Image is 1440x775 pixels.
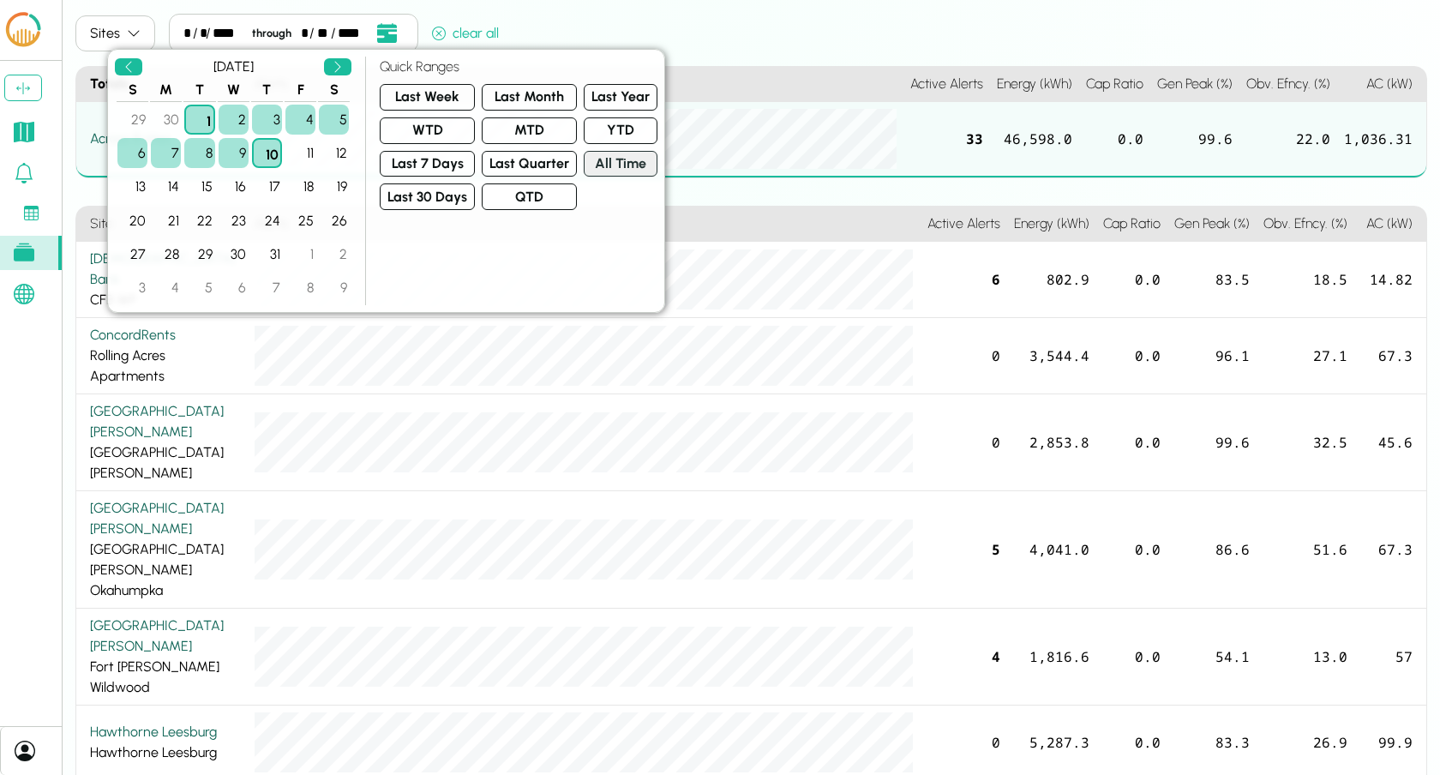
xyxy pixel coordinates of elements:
div: day, [317,23,329,44]
div: Sites [90,23,120,44]
h4: Cap Ratio [1096,207,1167,242]
div: 57 [1354,609,1426,706]
h4: Active Alerts [903,67,990,102]
div: [DEMOGRAPHIC_DATA] Bank [90,249,241,290]
div: 18.5 [1257,242,1354,318]
div: Saturday, July 19, 2025 [319,171,349,201]
div: 45.6 [1354,394,1426,491]
h4: Gen Peak (%) [1150,67,1239,102]
div: 0.0 [1096,242,1167,318]
div: Sunday, July 6, 2025 [117,138,147,168]
div: Wednesday, July 16, 2025 [219,171,249,201]
div: Hawthorne Leesburg [90,722,241,763]
div: Friday, August 8, 2025 [285,273,315,303]
div: 51.6 [1257,491,1354,609]
div: 4,041.0 [1007,491,1096,609]
div: 99.6 [1167,394,1257,491]
div: 14.82 [1354,242,1426,318]
div: Tuesday, July 15, 2025 [184,171,214,201]
div: month, [183,23,191,44]
div: Thursday, July 3, 2025 [252,105,282,135]
div: Thursday, August 7, 2025 [252,273,282,303]
div: Friday, July 4, 2025 [285,105,315,135]
th: M [150,79,182,102]
div: Fort [PERSON_NAME] Wildwood [90,616,241,698]
div: Tuesday, July 22, 2025 [184,206,214,236]
h4: Active Alerts [921,207,1007,242]
div: Monday, July 28, 2025 [151,239,181,269]
div: Monday, June 30, 2025 [151,105,181,135]
div: 83.5 [1167,242,1257,318]
div: 6 [921,242,1007,318]
div: 46,598.0 [990,102,1079,177]
h4: Quick Ranges [380,57,657,77]
div: Monday, July 14, 2025 [151,171,181,201]
div: clear all [432,23,499,44]
button: All Time [584,151,657,177]
div: Sunday, August 3, 2025 [117,273,147,303]
div: 99.6 [1150,102,1239,177]
div: ConcordRents [90,325,241,345]
button: Last Week [380,84,475,111]
div: 1,036.31 [1337,102,1426,177]
button: YTD [584,117,657,144]
div: through [245,25,298,41]
div: Event Date, July 2025 [115,57,351,305]
div: 2,853.8 [1007,394,1096,491]
button: clear all [425,21,506,52]
div: 5 [921,491,1007,609]
h4: AC (kW) [1337,67,1426,102]
div: Wednesday, July 2, 2025 [219,105,249,135]
h4: Energy (kWh) [1007,207,1096,242]
div: 0.0 [1096,609,1167,706]
div: / [206,23,211,44]
button: Last Quarter [482,151,577,177]
h4: AC (kW) [1354,207,1426,242]
div: 0.0 [1079,102,1150,177]
div: Across 8 sites [90,129,241,149]
div: Friday, July 25, 2025 [285,206,315,236]
div: Tuesday, August 5, 2025 [184,273,214,303]
div: 0.0 [1096,318,1167,394]
div: Sunday, July 20, 2025 [117,206,147,236]
th: S [117,79,148,102]
div: 0 [921,318,1007,394]
div: 0.0 [1096,491,1167,609]
button: Next [324,58,351,76]
div: / [193,23,198,44]
div: [GEOGRAPHIC_DATA][PERSON_NAME] [90,616,241,657]
div: Thursday, July 10, 2025 [252,138,282,168]
button: Last 7 Days [380,151,475,177]
button: Open date picker [370,21,403,45]
div: 33 [903,102,990,177]
button: WTD [380,117,475,144]
div: year, [338,23,368,44]
div: 0.0 [1096,394,1167,491]
div: Sunday, June 29, 2025 [117,105,147,135]
div: Tuesday, July 8, 2025 [184,138,214,168]
div: 54.1 [1167,609,1257,706]
div: [GEOGRAPHIC_DATA][PERSON_NAME] [90,401,241,484]
div: 4 [921,609,1007,706]
div: Tuesday, July 29, 2025 [184,239,214,269]
div: 22.0 [1239,102,1337,177]
div: 3,544.4 [1007,318,1096,394]
div: 67.3 [1354,318,1426,394]
div: Friday, July 11, 2025 [285,138,315,168]
h4: Energy (kWh) [990,67,1079,102]
div: Saturday, July 5, 2025 [319,105,349,135]
div: [GEOGRAPHIC_DATA][PERSON_NAME] [90,498,241,539]
h4: Gen Peak (%) [1167,207,1257,242]
button: QTD [482,183,577,210]
div: 0 [921,394,1007,491]
th: W [218,79,249,102]
div: Saturday, August 9, 2025 [319,273,349,303]
div: month, [301,23,309,44]
div: Thursday, July 17, 2025 [252,171,282,201]
div: [GEOGRAPHIC_DATA][PERSON_NAME] [90,401,241,442]
div: Sunday, July 27, 2025 [117,239,147,269]
div: Wednesday, July 9, 2025 [219,138,249,168]
div: / [309,23,315,44]
img: LCOE.ai [3,10,44,50]
div: 13.0 [1257,609,1354,706]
